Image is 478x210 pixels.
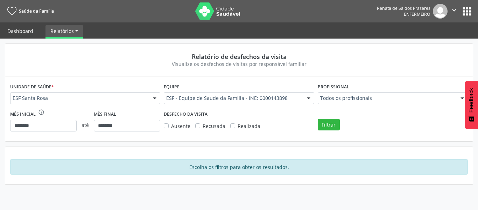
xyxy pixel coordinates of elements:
[50,28,74,34] span: Relatórios
[164,109,208,120] label: DESFECHO DA VISITA
[45,25,83,37] a: Relatórios
[19,8,54,14] span: Saúde da Família
[15,60,463,68] div: Visualize os desfechos de visitas por responsável familiar
[164,81,180,92] label: Equipe
[238,123,260,129] span: Realizada
[448,4,461,19] button: 
[94,109,116,120] label: Mês final
[465,81,478,129] button: Feedback - Mostrar pesquisa
[171,123,190,129] span: Ausente
[5,5,54,17] a: Saúde da Família
[468,88,475,113] span: Feedback
[10,109,36,120] label: Mês inicial
[13,95,146,102] span: ESF Santa Rosa
[38,109,44,115] i: info_outline
[10,159,468,175] div: Escolha os filtros para obter os resultados.
[203,123,225,129] span: Recusada
[38,109,44,120] div: O intervalo deve ser de no máximo 6 meses
[450,6,458,14] i: 
[15,53,463,60] div: Relatório de desfechos da visita
[318,81,349,92] label: Profissional
[377,5,430,11] div: Renata de Sa dos Prazeres
[10,81,54,92] label: Unidade de saúde
[433,4,448,19] img: img
[461,5,473,18] button: apps
[2,25,38,37] a: Dashboard
[166,95,300,102] span: ESF - Equipe de Saude da Familia - INE: 0000143898
[320,95,454,102] span: Todos os profissionais
[77,116,94,134] span: até
[318,119,340,131] button: Filtrar
[404,11,430,17] span: Enfermeiro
